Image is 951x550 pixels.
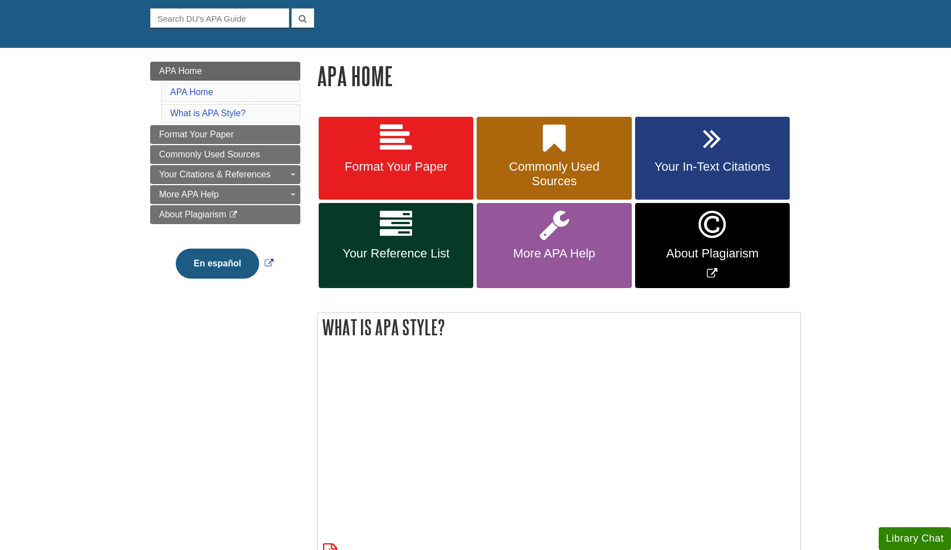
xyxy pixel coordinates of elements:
span: About Plagiarism [159,210,226,219]
a: Your Citations & References [150,165,300,184]
iframe: What is APA? [323,359,635,534]
a: Link opens in new window [173,259,276,268]
a: Your Reference List [319,203,473,288]
span: More APA Help [159,190,219,199]
button: Library Chat [879,527,951,550]
a: Commonly Used Sources [477,117,631,200]
a: Format Your Paper [319,117,473,200]
a: Format Your Paper [150,125,300,144]
button: En español [176,249,259,279]
input: Search DU's APA Guide [150,8,289,28]
span: About Plagiarism [643,246,781,261]
a: More APA Help [477,203,631,288]
span: More APA Help [485,246,623,261]
a: Commonly Used Sources [150,145,300,164]
a: Your In-Text Citations [635,117,790,200]
a: Link opens in new window [635,203,790,288]
span: Your In-Text Citations [643,160,781,174]
span: Format Your Paper [327,160,465,174]
span: Your Citations & References [159,170,270,179]
span: Commonly Used Sources [485,160,623,189]
span: Commonly Used Sources [159,150,260,159]
a: More APA Help [150,185,300,204]
a: APA Home [170,87,213,97]
i: This link opens in a new window [229,211,238,219]
span: Format Your Paper [159,130,234,139]
a: APA Home [150,62,300,81]
h1: APA Home [317,62,801,90]
a: What is APA Style? [170,108,246,118]
span: Your Reference List [327,246,465,261]
span: APA Home [159,66,202,76]
h2: What is APA Style? [318,313,800,342]
div: Guide Page Menu [150,62,300,298]
a: About Plagiarism [150,205,300,224]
